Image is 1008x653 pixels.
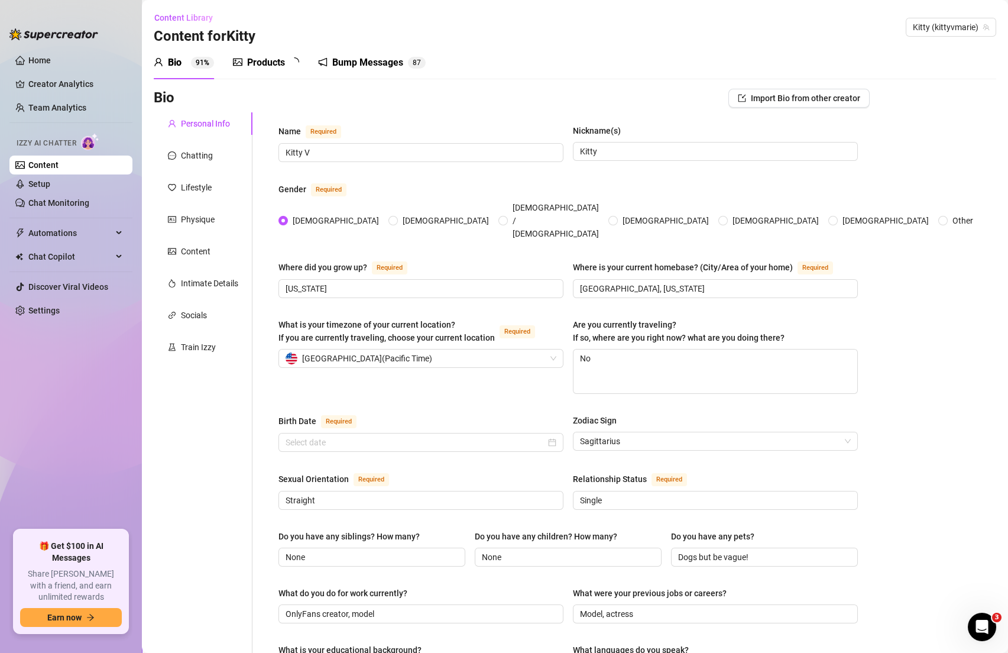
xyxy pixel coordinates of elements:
sup: 91% [191,57,214,69]
span: picture [168,247,176,256]
input: Do you have any siblings? How many? [286,551,456,564]
span: Import Bio from other creator [751,93,860,103]
span: user [154,57,163,67]
span: arrow-right [86,613,95,622]
p: CRM, Chatting and Management Tools [12,224,210,237]
div: Train Izzy [181,341,216,354]
div: Bump Messages [332,56,403,70]
input: What were your previous jobs or careers? [580,607,848,620]
span: Required [311,183,346,196]
span: Required [798,261,833,274]
span: Required [306,125,341,138]
span: message [168,151,176,160]
span: Help [137,399,158,407]
span: Automations [28,224,112,243]
label: Relationship Status [573,472,700,486]
div: Socials [181,309,207,322]
span: Other [948,214,978,227]
span: 13 articles [12,266,55,279]
span: team [983,24,990,31]
p: Onboarding to Supercreator [12,117,210,130]
span: 🎁 Get $100 in AI Messages [20,541,122,564]
a: Setup [28,179,50,189]
div: Do you have any children? How many? [475,530,617,543]
span: loading [290,57,299,67]
span: [DEMOGRAPHIC_DATA] [618,214,714,227]
div: Where is your current homebase? (City/Area of your home) [573,261,793,274]
span: picture [233,57,242,67]
p: Getting Started [12,102,210,115]
a: Team Analytics [28,103,86,112]
a: Discover Viral Videos [28,282,108,292]
p: Learn about the Supercreator platform and its features [12,239,210,264]
div: Relationship Status [573,473,647,486]
div: Search for helpSearch for help [8,31,229,54]
div: Intimate Details [181,277,238,290]
div: Bio [168,56,181,70]
span: Required [354,473,389,486]
div: Close [208,5,229,26]
button: News [177,369,236,416]
span: 13 articles [12,327,55,340]
div: Zodiac Sign [573,414,617,427]
label: Sexual Orientation [278,472,402,486]
span: Are you currently traveling? If so, where are you right now? what are you doing there? [573,320,785,342]
h2: 5 collections [12,69,225,83]
label: Zodiac Sign [573,414,625,427]
img: us [286,353,297,364]
input: Nickname(s) [580,145,848,158]
div: Chatting [181,149,213,162]
label: What do you do for work currently? [278,587,416,600]
iframe: Intercom live chat [968,613,996,641]
div: Where did you grow up? [278,261,367,274]
span: Kitty (kittyvmarie) [913,18,989,36]
span: 7 [417,59,421,67]
p: Answers to your common questions [12,312,210,325]
div: Birth Date [278,415,316,428]
p: Frequently Asked Questions [12,298,210,310]
input: Where is your current homebase? (City/Area of your home) [580,282,848,295]
div: Physique [181,213,215,226]
span: Required [372,261,407,274]
div: Do you have any pets? [671,530,754,543]
input: Where did you grow up? [286,282,554,295]
p: Billing [12,358,210,371]
span: notification [318,57,328,67]
span: fire [168,279,176,287]
span: 5 articles [12,132,50,144]
a: Content [28,160,59,170]
label: Nickname(s) [573,124,629,137]
span: 3 [992,613,1001,622]
label: Name [278,124,354,138]
span: Required [652,473,687,486]
span: [DEMOGRAPHIC_DATA] / [DEMOGRAPHIC_DATA] [508,201,604,240]
span: Earn now [47,613,82,622]
input: Relationship Status [580,494,848,507]
button: Messages [59,369,118,416]
span: thunderbolt [15,228,25,238]
span: [GEOGRAPHIC_DATA] ( Pacific Time ) [302,350,432,367]
div: Name [278,125,301,138]
img: logo-BBDzfeDw.svg [9,28,98,40]
span: Messages [69,399,109,407]
span: [DEMOGRAPHIC_DATA] [398,214,494,227]
p: Learn about our AI Chatter - Izzy [12,178,210,190]
h3: Bio [154,89,174,108]
a: Home [28,56,51,65]
h1: Help [103,5,135,25]
label: Where is your current homebase? (City/Area of your home) [573,260,846,274]
div: What were your previous jobs or careers? [573,587,727,600]
input: Birth Date [286,436,546,449]
button: Import Bio from other creator [728,89,870,108]
div: Lifestyle [181,181,212,194]
input: Do you have any pets? [678,551,848,564]
span: Share [PERSON_NAME] with a friend, and earn unlimited rewards [20,568,122,603]
span: Content Library [154,13,213,22]
textarea: No [573,350,857,393]
label: Where did you grow up? [278,260,420,274]
span: Sagittarius [580,432,851,450]
div: Nickname(s) [573,124,621,137]
div: Products [247,56,285,70]
div: Personal Info [181,117,230,130]
span: experiment [168,343,176,351]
